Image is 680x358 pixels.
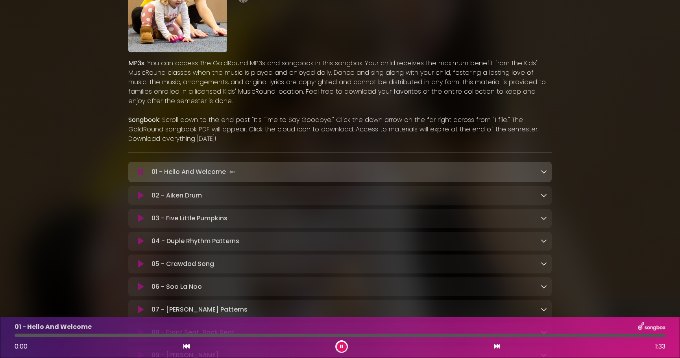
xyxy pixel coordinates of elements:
[638,322,665,332] img: songbox-logo-white.png
[226,166,237,177] img: waveform4.gif
[15,342,28,351] span: 0:00
[15,322,92,332] p: 01 - Hello And Welcome
[152,166,237,177] p: 01 - Hello And Welcome
[128,115,552,144] p: : Scroll down to the end past "It's Time to Say Goodbye." Click the down arrow on the far right a...
[152,191,202,200] p: 02 - Aiken Drum
[152,214,227,223] p: 03 - Five Little Pumpkins
[152,259,214,269] p: 05 - Crawdad Song
[152,236,239,246] p: 04 - Duple Rhythm Patterns
[128,59,144,68] strong: MP3s
[128,59,552,106] p: : You can access The GoldRound MP3s and songbook in this songbox. Your child receives the maximum...
[152,282,202,292] p: 06 - Soo La Noo
[152,305,248,314] p: 07 - [PERSON_NAME] Patterns
[655,342,665,351] span: 1:33
[128,115,159,124] strong: Songbook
